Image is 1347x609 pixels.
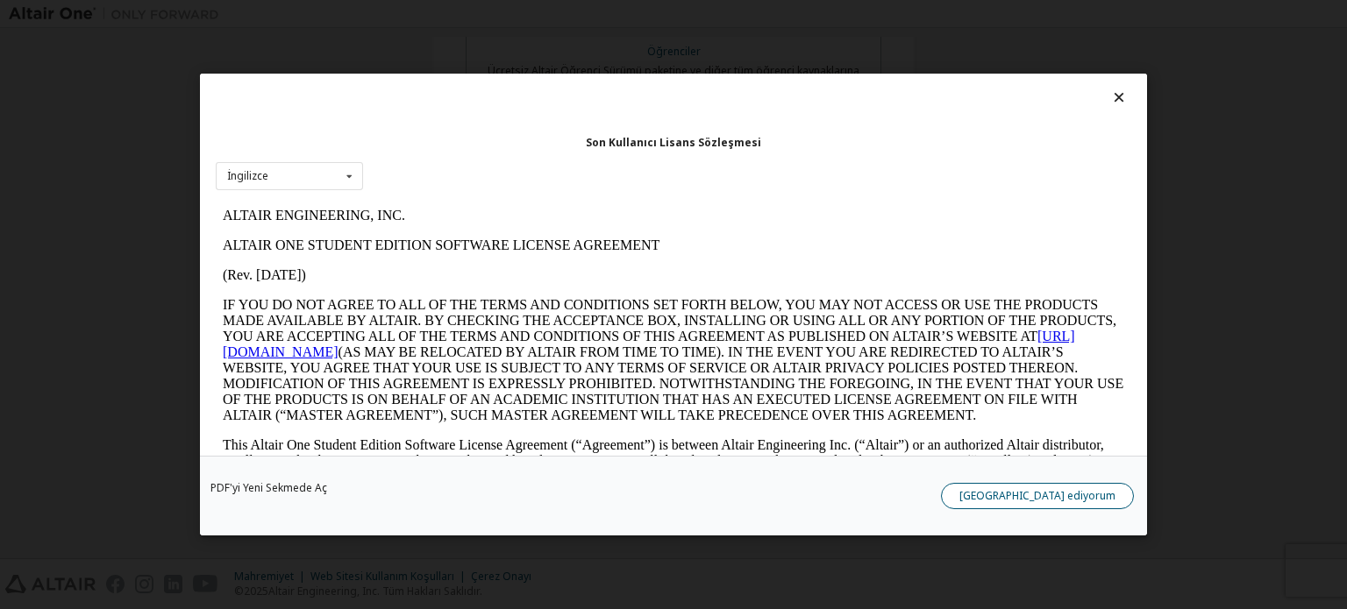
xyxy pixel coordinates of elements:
[7,237,909,300] p: This Altair One Student Edition Software License Agreement (“Agreement”) is between Altair Engine...
[7,128,859,159] a: [URL][DOMAIN_NAME]
[7,67,909,82] p: (Rev. [DATE])
[941,483,1134,509] button: [GEOGRAPHIC_DATA] ediyorum
[210,483,327,493] a: PDF'yi Yeni Sekmede Aç
[210,480,327,495] font: PDF'yi Yeni Sekmede Aç
[7,7,909,23] p: ALTAIR ENGINEERING, INC.
[586,135,761,150] font: Son Kullanıcı Lisans Sözleşmesi
[227,168,268,183] font: İngilizce
[7,96,909,223] p: IF YOU DO NOT AGREE TO ALL OF THE TERMS AND CONDITIONS SET FORTH BELOW, YOU MAY NOT ACCESS OR USE...
[959,488,1115,503] font: [GEOGRAPHIC_DATA] ediyorum
[7,37,909,53] p: ALTAIR ONE STUDENT EDITION SOFTWARE LICENSE AGREEMENT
